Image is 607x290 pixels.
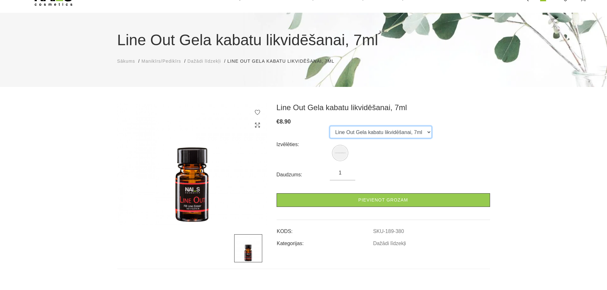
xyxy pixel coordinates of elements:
[234,234,262,262] img: ...
[373,241,406,246] a: Dažādi līdzekļi
[187,58,221,65] a: Dažādi līdzekļi
[277,170,330,180] div: Daudzums:
[277,193,490,207] a: Pievienot grozam
[277,139,330,150] div: Izvēlēties:
[141,58,181,65] a: Manikīrs/Pedikīrs
[373,229,404,234] a: SKU-189-380
[227,58,341,65] li: Line Out Gela kabatu likvidēšanai, 7ml
[187,59,221,64] span: Dažādi līdzekļi
[277,223,373,235] td: KODS:
[117,58,135,65] a: Sākums
[141,59,181,64] span: Manikīrs/Pedikīrs
[280,118,291,125] span: 8.90
[117,59,135,64] span: Sākums
[333,146,347,160] img: Line Out Gela kabatu likvidēšanai, 7ml
[117,103,267,225] img: ...
[277,235,373,247] td: Kategorijas:
[277,103,490,112] h3: Line Out Gela kabatu likvidēšanai, 7ml
[117,29,490,52] h1: Line Out Gela kabatu likvidēšanai, 7ml
[277,118,280,125] span: €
